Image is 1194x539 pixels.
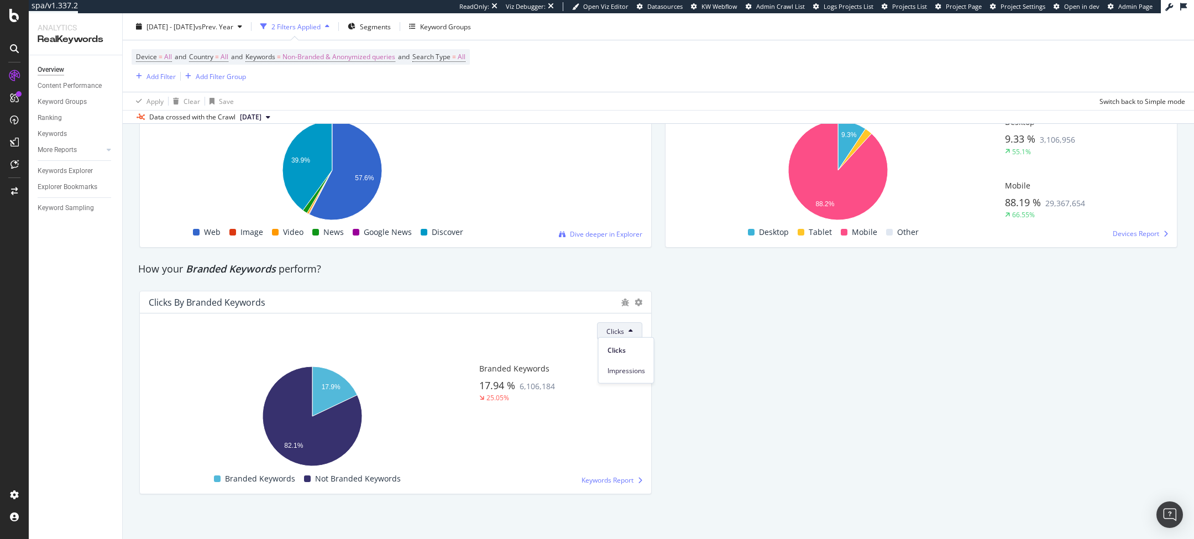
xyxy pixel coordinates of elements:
[149,112,235,122] div: Data crossed with the Crawl
[159,52,163,61] span: =
[582,475,633,485] span: Keywords Report
[256,18,334,35] button: 2 Filters Applied
[809,226,832,239] span: Tablet
[420,22,471,31] div: Keyword Groups
[432,226,463,239] span: Discover
[221,49,228,65] span: All
[572,2,629,11] a: Open Viz Editor
[412,52,451,61] span: Search Type
[38,181,97,193] div: Explorer Bookmarks
[621,299,629,306] div: bug
[205,92,234,110] button: Save
[38,80,102,92] div: Content Performance
[38,144,103,156] a: More Reports
[195,22,233,31] span: vs Prev. Year
[1045,198,1085,208] span: 29,367,654
[38,202,94,214] div: Keyword Sampling
[271,22,321,31] div: 2 Filters Applied
[405,18,475,35] button: Keyword Groups
[1012,147,1031,156] div: 55.1%
[186,262,276,275] span: Branded Keywords
[132,18,247,35] button: [DATE] - [DATE]vsPrev. Year
[149,115,516,226] div: A chart.
[1012,210,1035,219] div: 66.55%
[637,2,683,11] a: Datasources
[1005,180,1030,191] span: Mobile
[284,442,303,450] text: 82.1%
[360,22,391,31] span: Segments
[240,226,263,239] span: Image
[756,2,805,11] span: Admin Crawl List
[458,49,465,65] span: All
[1113,229,1168,238] a: Devices Report
[38,144,77,156] div: More Reports
[146,96,164,106] div: Apply
[245,52,275,61] span: Keywords
[570,229,642,239] span: Dive deeper in Explorer
[1054,2,1099,11] a: Open in dev
[1001,2,1045,11] span: Project Settings
[990,2,1045,11] a: Project Settings
[1095,92,1185,110] button: Switch back to Simple mode
[452,52,456,61] span: =
[196,71,246,81] div: Add Filter Group
[479,363,549,374] span: Branded Keywords
[146,71,176,81] div: Add Filter
[38,112,62,124] div: Ranking
[149,361,475,472] svg: A chart.
[691,2,737,11] a: KW Webflow
[398,52,410,61] span: and
[38,128,67,140] div: Keywords
[824,2,873,11] span: Logs Projects List
[315,472,401,485] span: Not Branded Keywords
[935,2,982,11] a: Project Page
[181,70,246,83] button: Add Filter Group
[164,49,172,65] span: All
[215,52,219,61] span: =
[219,96,234,106] div: Save
[486,393,509,402] div: 25.05%
[38,64,114,76] a: Overview
[277,52,281,61] span: =
[225,472,295,485] span: Branded Keywords
[852,226,877,239] span: Mobile
[815,200,834,207] text: 88.2%
[189,52,213,61] span: Country
[559,229,642,239] a: Dive deeper in Explorer
[282,49,395,65] span: Non-Branded & Anonymized queries
[322,383,341,391] text: 17.9%
[355,174,374,182] text: 57.6%
[582,475,642,485] a: Keywords Report
[1040,134,1075,145] span: 3,106,956
[701,2,737,11] span: KW Webflow
[343,18,395,35] button: Segments
[882,2,927,11] a: Projects List
[479,379,515,392] span: 17.94 %
[38,80,114,92] a: Content Performance
[897,226,919,239] span: Other
[1064,2,1099,11] span: Open in dev
[38,22,113,33] div: Analytics
[235,111,275,124] button: [DATE]
[647,2,683,11] span: Datasources
[38,64,64,76] div: Overview
[175,52,186,61] span: and
[1099,96,1185,106] div: Switch back to Simple mode
[132,92,164,110] button: Apply
[231,52,243,61] span: and
[149,297,265,308] div: Clicks By Branded Keywords
[38,202,114,214] a: Keyword Sampling
[364,226,412,239] span: Google News
[520,381,555,391] span: 6,106,184
[608,365,645,375] span: Impressions
[291,156,310,164] text: 39.9%
[583,2,629,11] span: Open Viz Editor
[597,322,642,340] button: Clicks
[323,226,344,239] span: News
[674,115,1001,226] svg: A chart.
[813,2,873,11] a: Logs Projects List
[506,2,546,11] div: Viz Debugger:
[138,262,653,276] div: How your perform?
[608,345,645,355] span: Clicks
